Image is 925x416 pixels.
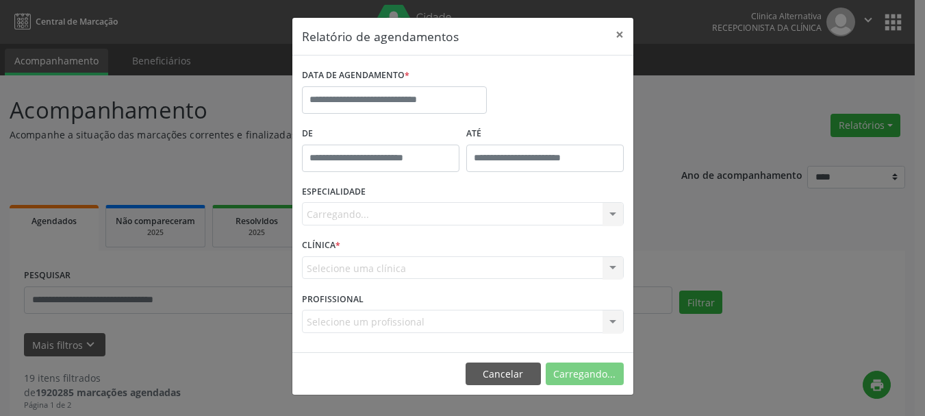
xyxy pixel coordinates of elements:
label: DATA DE AGENDAMENTO [302,65,409,86]
button: Carregando... [546,363,624,386]
label: PROFISSIONAL [302,289,364,310]
h5: Relatório de agendamentos [302,27,459,45]
button: Cancelar [466,363,541,386]
label: ESPECIALIDADE [302,182,366,203]
button: Close [606,18,633,51]
label: De [302,123,459,145]
label: ATÉ [466,123,624,145]
label: CLÍNICA [302,235,340,256]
